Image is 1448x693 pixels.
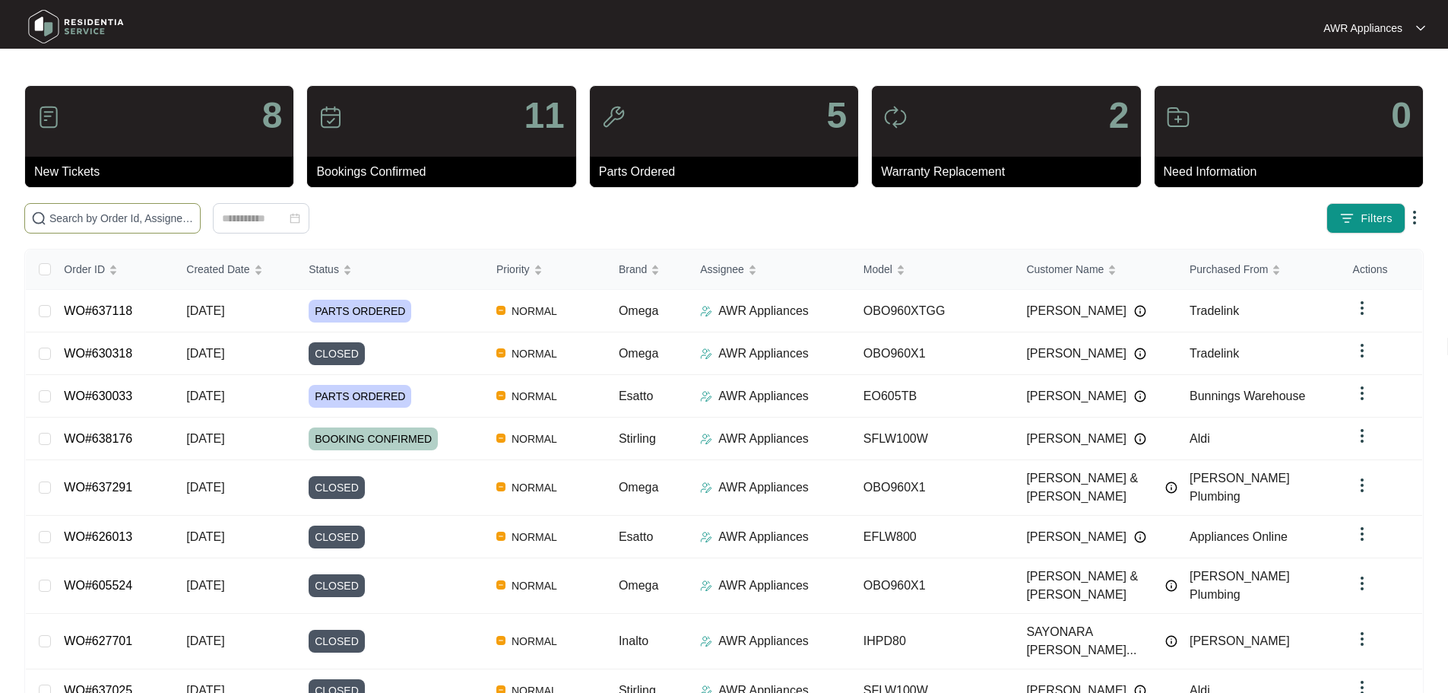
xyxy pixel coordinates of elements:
th: Brand [607,250,688,290]
span: NORMAL [505,387,563,405]
img: Assigner Icon [700,390,712,402]
span: Purchased From [1190,261,1268,278]
img: dropdown arrow [1353,574,1371,593]
span: Aldi [1190,432,1210,445]
img: Vercel Logo [496,482,505,491]
img: Assigner Icon [700,580,712,592]
span: Esatto [619,389,653,402]
span: [DATE] [186,304,224,317]
span: [PERSON_NAME] [1026,387,1126,405]
a: WO#637291 [64,481,132,494]
td: EO605TB [851,375,1015,418]
span: NORMAL [505,632,563,650]
span: CLOSED [309,630,365,653]
img: dropdown arrow [1353,525,1371,543]
a: WO#605524 [64,579,132,592]
p: 2 [1109,97,1130,134]
p: New Tickets [34,163,293,181]
img: Info icon [1134,390,1146,402]
th: Order ID [52,250,174,290]
p: 0 [1391,97,1412,134]
span: BOOKING CONFIRMED [309,428,438,450]
img: Info icon [1134,531,1146,543]
span: [DATE] [186,481,224,494]
span: NORMAL [505,430,563,448]
p: AWR Appliances [718,387,809,405]
td: OBO960X1 [851,558,1015,614]
img: Vercel Logo [496,636,505,645]
img: Info icon [1134,433,1146,445]
p: Warranty Replacement [881,163,1140,181]
p: AWR Appliances [718,430,809,448]
img: icon [318,105,343,129]
img: Info icon [1165,482,1177,494]
span: [DATE] [186,634,224,647]
th: Purchased From [1177,250,1341,290]
span: [PERSON_NAME] [1026,345,1126,363]
img: Assigner Icon [700,305,712,317]
img: Assigner Icon [700,635,712,647]
span: NORMAL [505,577,563,595]
span: Status [309,261,339,278]
p: 11 [524,97,564,134]
th: Actions [1341,250,1422,290]
td: OBO960X1 [851,460,1015,516]
span: [PERSON_NAME] & [PERSON_NAME] [1026,469,1158,506]
th: Model [851,250,1015,290]
img: Vercel Logo [496,348,505,358]
p: AWR Appliances [718,632,809,650]
img: Assigner Icon [700,531,712,543]
span: Esatto [619,530,653,543]
span: [PERSON_NAME] Plumbing [1190,472,1290,503]
span: Filters [1361,211,1393,227]
span: Omega [619,347,658,360]
img: Assigner Icon [700,482,712,494]
span: Omega [619,304,658,317]
img: Assigner Icon [700,433,712,445]
p: AWR Appliances [718,302,809,320]
img: dropdown arrow [1416,24,1425,32]
img: Assigner Icon [700,348,712,360]
td: OBO960XTGG [851,290,1015,332]
a: WO#637118 [64,304,132,317]
p: AWR Appliances [718,577,809,595]
span: [PERSON_NAME] [1026,430,1126,448]
img: Info icon [1134,348,1146,360]
img: Vercel Logo [496,391,505,400]
span: Customer Name [1026,261,1104,278]
a: WO#630318 [64,347,132,360]
span: [DATE] [186,389,224,402]
span: NORMAL [505,345,563,363]
span: Priority [496,261,530,278]
img: Vercel Logo [496,306,505,315]
img: Vercel Logo [496,580,505,590]
a: WO#627701 [64,634,132,647]
img: Info icon [1165,580,1177,592]
span: PARTS ORDERED [309,385,411,408]
span: [PERSON_NAME] Plumbing [1190,570,1290,601]
p: AWR Appliances [718,528,809,546]
span: [DATE] [186,432,224,445]
img: icon [601,105,626,129]
th: Customer Name [1014,250,1177,290]
span: Bunnings Warehouse [1190,389,1305,402]
button: filter iconFilters [1326,203,1405,234]
span: Appliances Online [1190,530,1288,543]
p: Need Information [1164,163,1423,181]
td: EFLW800 [851,516,1015,558]
span: [DATE] [186,347,224,360]
input: Search by Order Id, Assignee Name, Customer Name, Brand and Model [49,210,194,227]
span: Order ID [64,261,105,278]
p: AWR Appliances [718,478,809,497]
p: Parts Ordered [599,163,858,181]
img: filter icon [1339,211,1355,226]
span: PARTS ORDERED [309,300,411,323]
span: Brand [619,261,647,278]
img: icon [883,105,908,129]
span: [PERSON_NAME] [1026,528,1126,546]
span: Assignee [700,261,744,278]
img: dropdown arrow [1353,476,1371,494]
img: Info icon [1134,305,1146,317]
img: Vercel Logo [496,434,505,443]
img: search-icon [31,211,46,226]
